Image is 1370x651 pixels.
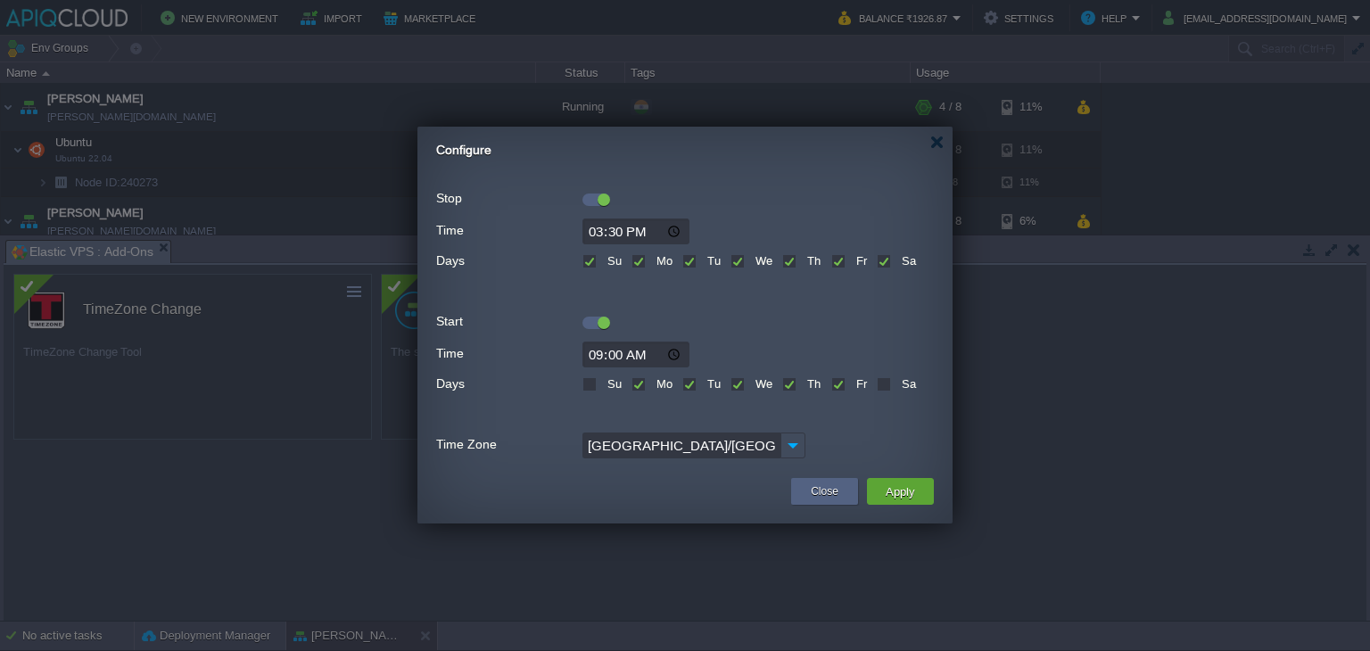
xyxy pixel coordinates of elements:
[436,309,581,334] label: Start
[436,249,581,273] label: Days
[436,218,581,243] label: Time
[436,342,581,366] label: Time
[603,254,622,268] label: Su
[703,377,721,391] label: Tu
[852,254,867,268] label: Fr
[603,377,622,391] label: Su
[652,254,673,268] label: Mo
[880,481,920,502] button: Apply
[436,433,581,457] label: Time Zone
[803,254,821,268] label: Th
[852,377,867,391] label: Fr
[652,377,673,391] label: Mo
[803,377,821,391] label: Th
[436,186,581,210] label: Stop
[703,254,721,268] label: Tu
[897,377,916,391] label: Sa
[811,482,838,500] button: Close
[436,372,581,396] label: Days
[436,143,491,157] span: Configure
[897,254,916,268] label: Sa
[751,377,772,391] label: We
[751,254,772,268] label: We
